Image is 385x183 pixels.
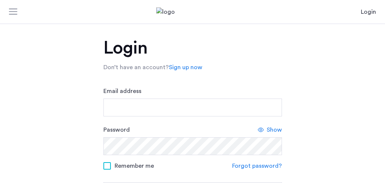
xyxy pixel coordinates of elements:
a: Cazamio Logo [156,7,229,16]
a: Login [361,7,376,16]
label: Email address [103,87,141,96]
a: Sign up now [169,63,202,72]
a: Forgot password? [232,161,282,170]
h1: Login [103,39,282,57]
span: Show [267,125,282,134]
img: logo [156,7,229,16]
span: Remember me [115,161,154,170]
label: Password [103,125,130,134]
span: Don’t have an account? [103,64,169,70]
